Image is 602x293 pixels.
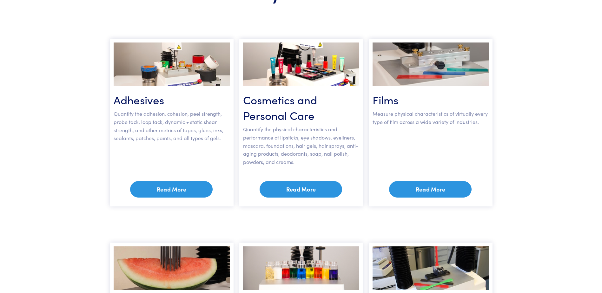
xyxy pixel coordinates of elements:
[114,92,230,107] h3: Adhesives
[130,181,213,198] a: Read More
[114,246,230,290] img: main_page-watermelon-ta65.jpg
[260,181,342,198] a: Read More
[373,42,489,86] img: films-v1.0.jpg
[373,110,489,126] p: Measure physical characteristics of virtually every type of film across a wide variety of industr...
[243,246,359,290] img: gels-v1.0.jpg
[373,92,489,107] h3: Films
[243,42,359,86] img: cosmetics-v1.0.jpg
[114,42,230,86] img: adhesives-v1.0.jpg
[114,110,230,142] p: Quantify the adhesion, cohesion, peel strength, probe tack, loop tack, dynamic + static shear str...
[243,92,359,123] h3: Cosmetics and Personal Care
[243,125,359,166] p: Quantify the physical characteristics and performance of lipsticks, eye shadows, eyeliners, masca...
[389,181,472,198] a: Read More
[373,246,489,290] img: materials-testing-example-2.jpg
